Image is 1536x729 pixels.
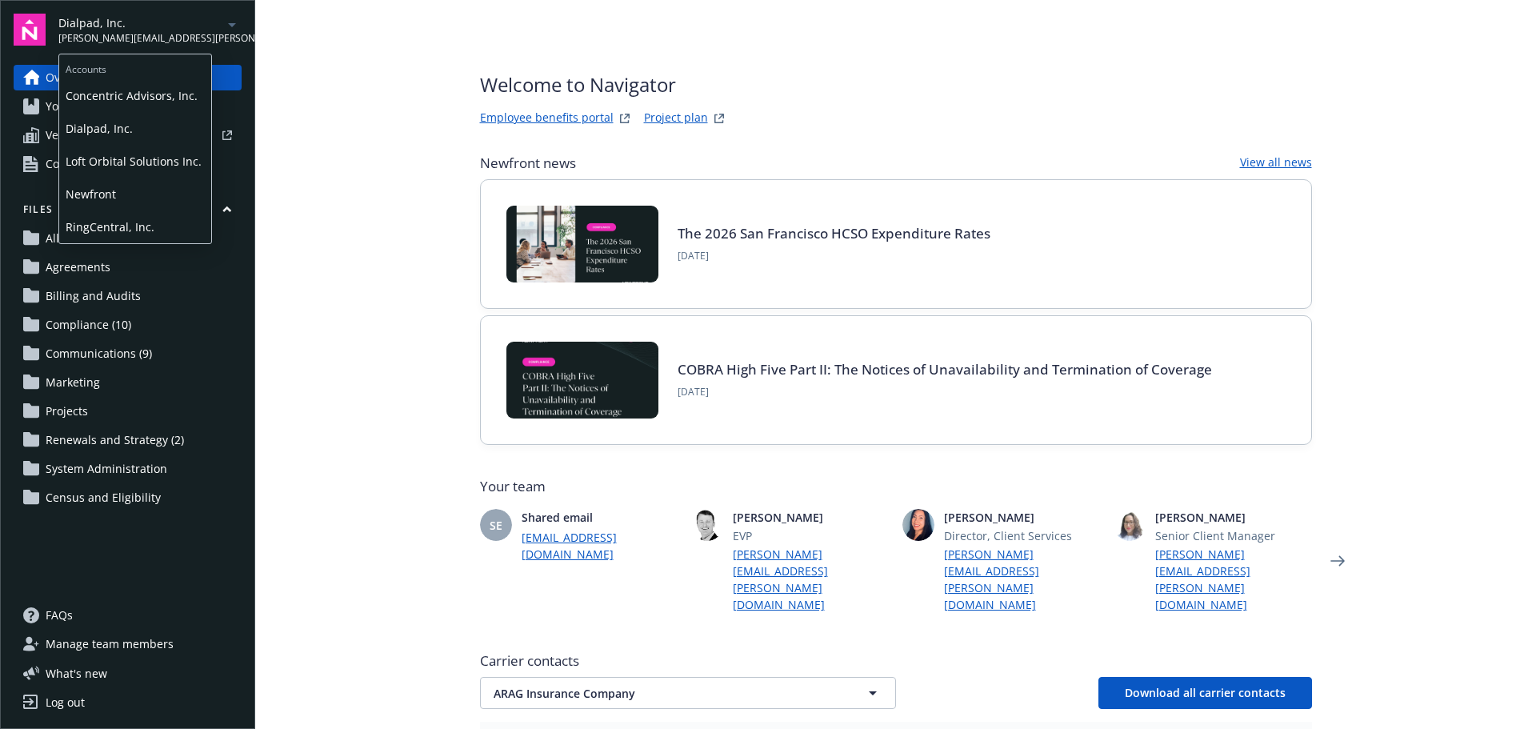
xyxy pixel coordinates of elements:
span: Projects [46,399,88,424]
span: [PERSON_NAME] [944,509,1101,526]
span: Communications (9) [46,341,152,367]
img: photo [1114,509,1146,541]
button: Download all carrier contacts [1098,677,1312,709]
span: Newfront news [480,154,576,173]
span: Download all carrier contacts [1125,685,1286,700]
a: Project plan [644,109,708,128]
a: Employee benefits portal [480,109,614,128]
a: [PERSON_NAME][EMAIL_ADDRESS][PERSON_NAME][DOMAIN_NAME] [733,546,890,613]
a: View all news [1240,154,1312,173]
span: SE [490,517,502,534]
span: Vendor search [46,122,123,148]
button: What's new [14,665,133,682]
a: Manage team members [14,631,242,657]
span: Loft Orbital Solutions Inc. [66,145,205,178]
span: [PERSON_NAME][EMAIL_ADDRESS][PERSON_NAME][DOMAIN_NAME] [58,31,222,46]
span: Accounts [59,54,211,79]
span: Director, Client Services [944,527,1101,544]
div: Log out [46,690,85,715]
span: Senior Client Manager [1155,527,1312,544]
a: Billing and Audits [14,283,242,309]
a: [PERSON_NAME][EMAIL_ADDRESS][PERSON_NAME][DOMAIN_NAME] [1155,546,1312,613]
span: Dialpad, Inc. [66,112,205,145]
span: Carrier contacts [480,651,1312,671]
a: Projects [14,399,242,424]
span: Compliance resources [46,151,165,177]
a: Marketing [14,370,242,395]
a: Renewals and Strategy (2) [14,427,242,453]
a: FAQs [14,603,242,628]
a: All files (21) [14,226,242,251]
span: Census and Eligibility [46,485,161,511]
span: All files (21) [46,226,106,251]
img: BLOG-Card Image - Compliance - COBRA High Five Pt 2 - 08-21-25.jpg [506,342,658,419]
a: Vendor search [14,122,242,148]
span: Manage team members [46,631,174,657]
span: ARAG Insurance Company [494,685,826,702]
a: Communications (9) [14,341,242,367]
a: striveWebsite [615,109,634,128]
span: Renewals and Strategy (2) [46,427,184,453]
a: Compliance resources [14,151,242,177]
a: arrowDropDown [222,14,242,34]
a: projectPlanWebsite [710,109,729,128]
span: Your team [480,477,1312,496]
span: EVP [733,527,890,544]
span: [DATE] [678,385,1212,399]
img: photo [902,509,934,541]
span: FAQs [46,603,73,628]
a: [EMAIL_ADDRESS][DOMAIN_NAME] [522,529,678,563]
span: RingCentral, Inc. [66,210,205,243]
a: Overview [14,65,242,90]
a: System Administration [14,456,242,482]
span: [DATE] [678,249,990,263]
span: What ' s new [46,665,107,682]
span: Overview [46,65,95,90]
a: COBRA High Five Part II: The Notices of Unavailability and Termination of Coverage [678,360,1212,379]
a: Census and Eligibility [14,485,242,511]
button: Files [14,202,242,222]
img: BLOG+Card Image - Compliance - 2026 SF HCSO Expenditure Rates - 08-26-25.jpg [506,206,658,282]
span: Welcome to Navigator [480,70,729,99]
img: navigator-logo.svg [14,14,46,46]
span: Shared email [522,509,678,526]
span: [PERSON_NAME] [733,509,890,526]
img: photo [691,509,723,541]
button: ARAG Insurance Company [480,677,896,709]
span: Billing and Audits [46,283,141,309]
a: Agreements [14,254,242,280]
span: Agreements [46,254,110,280]
span: Compliance (10) [46,312,131,338]
span: Your benefits [46,94,117,119]
span: Concentric Advisors, Inc. [66,79,205,112]
span: Newfront [66,178,205,210]
a: Your benefits [14,94,242,119]
a: The 2026 San Francisco HCSO Expenditure Rates [678,224,990,242]
span: [PERSON_NAME] [1155,509,1312,526]
a: Next [1325,548,1350,574]
button: Dialpad, Inc.[PERSON_NAME][EMAIL_ADDRESS][PERSON_NAME][DOMAIN_NAME]arrowDropDown [58,14,242,46]
a: [PERSON_NAME][EMAIL_ADDRESS][PERSON_NAME][DOMAIN_NAME] [944,546,1101,613]
span: Marketing [46,370,100,395]
span: System Administration [46,456,167,482]
a: Compliance (10) [14,312,242,338]
span: Dialpad, Inc. [58,14,222,31]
